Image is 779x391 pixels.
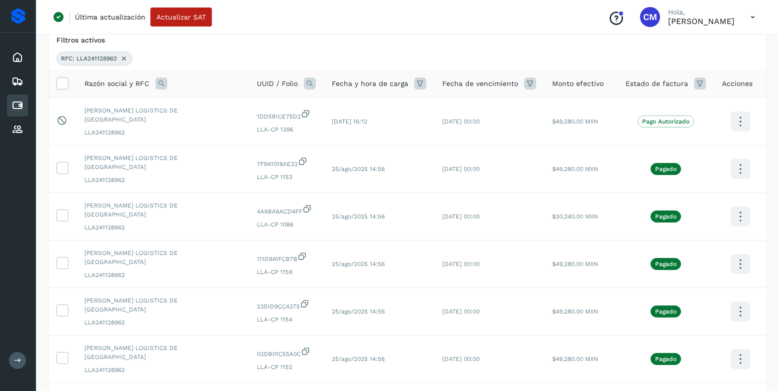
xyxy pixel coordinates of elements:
[84,270,241,279] span: LLA241128962
[257,346,316,358] span: 02DB01C55A0C
[332,308,385,315] span: 25/ago/2025 14:56
[257,362,316,371] span: LLA-CP 1152
[257,251,316,263] span: 111D9A1FCB7B
[257,109,316,121] span: 1DD581CE75D2
[552,260,598,267] span: $49,280.00 MXN
[332,118,367,125] span: [DATE] 16:12
[156,13,206,20] span: Actualizar SAT
[332,260,385,267] span: 25/ago/2025 14:56
[442,165,480,172] span: [DATE] 00:00
[7,70,28,92] div: Embarques
[257,267,316,276] span: LLA-CP 1159
[552,78,604,89] span: Monto efectivo
[626,78,688,89] span: Estado de factura
[442,213,480,220] span: [DATE] 00:00
[442,308,480,315] span: [DATE] 00:00
[257,78,298,89] span: UUID / Folio
[552,308,598,315] span: $49,280.00 MXN
[84,248,241,266] span: [PERSON_NAME] LOGISTICS DE [GEOGRAPHIC_DATA]
[257,156,316,168] span: 7F9A1018AE22
[257,315,316,324] span: LLA-CP 1154
[655,308,677,315] p: Pagado
[84,296,241,314] span: [PERSON_NAME] LOGISTICS DE [GEOGRAPHIC_DATA]
[552,355,598,362] span: $49,280.00 MXN
[257,125,316,134] span: LLA-CP 1396
[552,118,598,125] span: $49,280.00 MXN
[257,172,316,181] span: LLA-CP 1153
[257,220,316,229] span: LLA-CP 1086
[655,213,677,220] p: Pagado
[442,118,480,125] span: [DATE] 00:00
[61,54,117,63] span: RFC: LLA241128962
[75,12,145,21] p: Última actualización
[84,318,241,327] span: LLA241128962
[552,213,598,220] span: $30,240.00 MXN
[84,106,241,124] span: [PERSON_NAME] LOGISTICS DE [GEOGRAPHIC_DATA]
[257,204,316,216] span: 4A6BA6ACD4FF
[332,165,385,172] span: 25/ago/2025 14:56
[668,8,735,16] p: Hola,
[332,213,385,220] span: 25/ago/2025 14:56
[84,365,241,374] span: LLA241128962
[332,78,408,89] span: Fecha y hora de carga
[655,260,677,267] p: Pagado
[7,118,28,140] div: Proveedores
[668,16,735,26] p: Cynthia Mendoza
[84,343,241,361] span: [PERSON_NAME] LOGISTICS DE [GEOGRAPHIC_DATA]
[56,51,132,65] div: RFC: LLA241128962
[722,78,753,89] span: Acciones
[7,94,28,116] div: Cuentas por pagar
[56,35,759,45] div: Filtros activos
[332,355,385,362] span: 25/ago/2025 14:56
[150,7,212,26] button: Actualizar SAT
[442,355,480,362] span: [DATE] 00:00
[655,165,677,172] p: Pagado
[84,201,241,219] span: [PERSON_NAME] LOGISTICS DE [GEOGRAPHIC_DATA]
[84,153,241,171] span: [PERSON_NAME] LOGISTICS DE [GEOGRAPHIC_DATA]
[84,175,241,184] span: LLA241128962
[84,223,241,232] span: LLA241128962
[7,46,28,68] div: Inicio
[642,118,690,125] p: Pago Autorizado
[442,260,480,267] span: [DATE] 00:00
[84,78,149,89] span: Razón social y RFC
[655,355,677,362] p: Pagado
[257,299,316,311] span: 2351D9CC4375
[552,165,598,172] span: $49,280.00 MXN
[84,128,241,137] span: LLA241128962
[442,78,518,89] span: Fecha de vencimiento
